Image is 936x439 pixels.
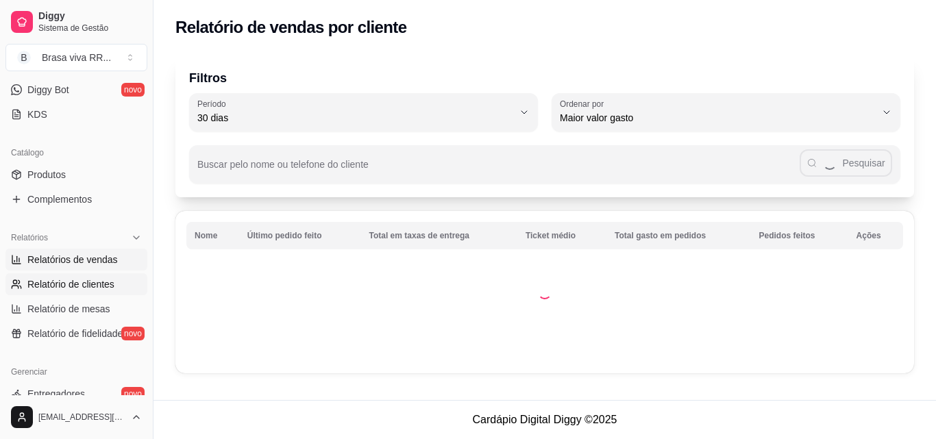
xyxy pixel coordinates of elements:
span: Maior valor gasto [560,111,876,125]
div: Catálogo [5,142,147,164]
span: Diggy [38,10,142,23]
label: Período [197,98,230,110]
div: Loading [538,286,552,299]
span: [EMAIL_ADDRESS][DOMAIN_NAME] [38,412,125,423]
span: Complementos [27,192,92,206]
a: Relatório de mesas [5,298,147,320]
a: Relatório de clientes [5,273,147,295]
a: Complementos [5,188,147,210]
a: KDS [5,103,147,125]
input: Buscar pelo nome ou telefone do cliente [197,163,800,177]
span: Relatório de mesas [27,302,110,316]
span: Diggy Bot [27,83,69,97]
button: [EMAIL_ADDRESS][DOMAIN_NAME] [5,401,147,434]
label: Ordenar por [560,98,608,110]
span: 30 dias [197,111,513,125]
span: Sistema de Gestão [38,23,142,34]
div: Gerenciar [5,361,147,383]
p: Filtros [189,68,900,88]
button: Período30 dias [189,93,538,131]
h2: Relatório de vendas por cliente [175,16,407,38]
span: B [17,51,31,64]
a: DiggySistema de Gestão [5,5,147,38]
button: Ordenar porMaior valor gasto [552,93,900,131]
span: Relatório de fidelidade [27,327,123,340]
a: Relatório de fidelidadenovo [5,323,147,344]
a: Diggy Botnovo [5,79,147,101]
span: Relatório de clientes [27,277,114,291]
button: Select a team [5,44,147,71]
footer: Cardápio Digital Diggy © 2025 [153,400,936,439]
a: Relatórios de vendas [5,249,147,271]
a: Entregadoresnovo [5,383,147,405]
span: Relatórios [11,232,48,243]
span: Relatórios de vendas [27,253,118,266]
a: Produtos [5,164,147,186]
span: KDS [27,108,47,121]
span: Entregadores [27,387,85,401]
div: Brasa viva RR ... [42,51,111,64]
span: Produtos [27,168,66,181]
